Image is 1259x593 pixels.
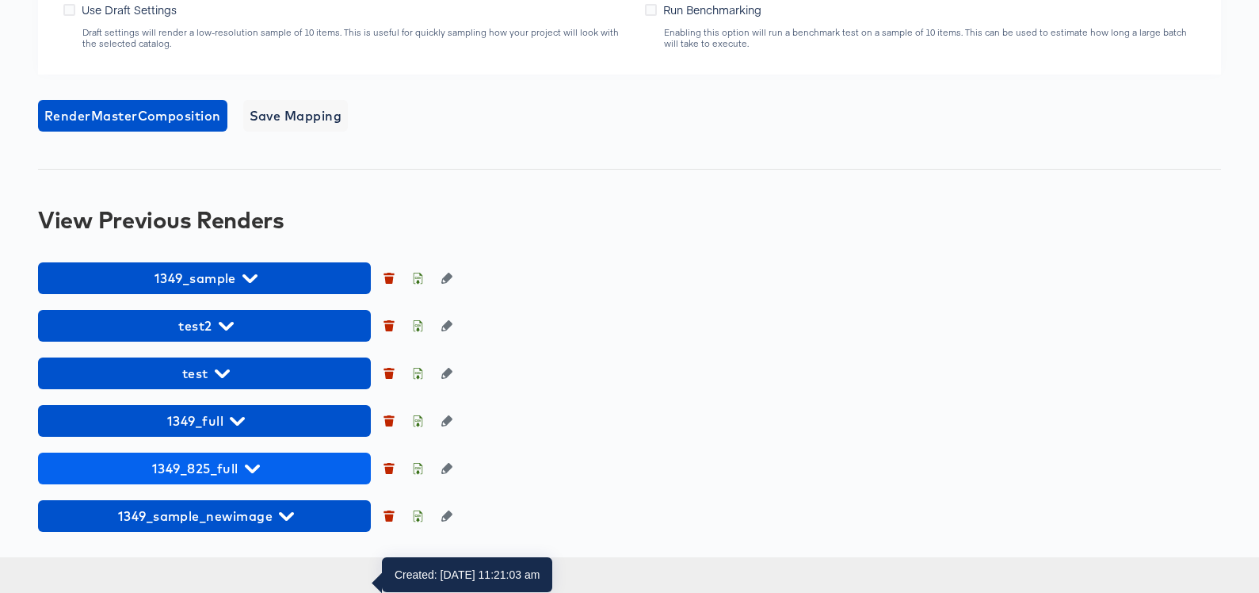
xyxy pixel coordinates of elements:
[38,262,371,294] button: 1349_sample
[46,457,363,480] span: 1349_825_full
[38,310,371,342] button: test2
[38,100,227,132] button: RenderMasterComposition
[46,505,363,527] span: 1349_sample_newimage
[46,315,363,337] span: test2
[38,500,371,532] button: 1349_sample_newimage
[82,27,629,49] div: Draft settings will render a low-resolution sample of 10 items. This is useful for quickly sampli...
[46,267,363,289] span: 1349_sample
[243,100,349,132] button: Save Mapping
[663,27,1196,49] div: Enabling this option will run a benchmark test on a sample of 10 items. This can be used to estim...
[46,362,363,384] span: test
[46,410,363,432] span: 1349_full
[82,2,177,17] span: Use Draft Settings
[44,105,221,127] span: Render Master Composition
[38,207,1221,232] div: View Previous Renders
[250,105,342,127] span: Save Mapping
[38,405,371,437] button: 1349_full
[38,358,371,389] button: test
[38,453,371,484] button: 1349_825_full
[663,2,761,17] span: Run Benchmarking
